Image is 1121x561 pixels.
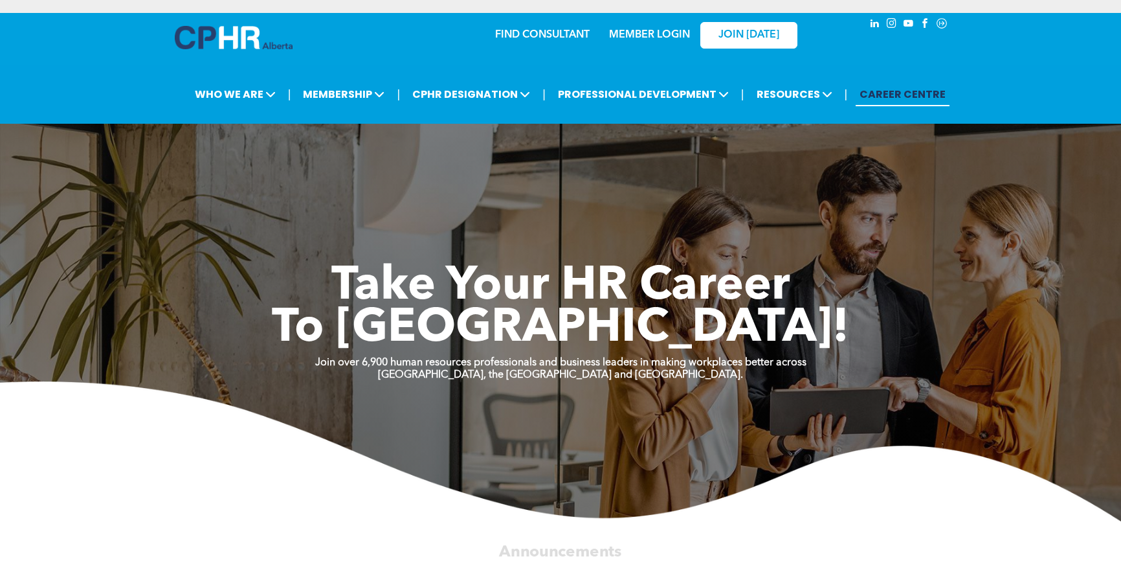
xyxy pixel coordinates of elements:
[884,16,898,34] a: instagram
[845,81,848,108] li: |
[554,82,733,106] span: PROFESSIONAL DEVELOPMENT
[700,22,797,49] a: JOIN [DATE]
[499,544,621,560] span: Announcements
[918,16,932,34] a: facebook
[867,16,882,34] a: linkedin
[397,81,400,108] li: |
[175,26,293,49] img: A blue and white logo for cp alberta
[718,29,779,41] span: JOIN [DATE]
[901,16,915,34] a: youtube
[331,264,790,310] span: Take Your HR Career
[408,82,534,106] span: CPHR DESIGNATION
[315,358,806,368] strong: Join over 6,900 human resources professionals and business leaders in making workplaces better ac...
[272,306,849,352] span: To [GEOGRAPHIC_DATA]!
[542,81,546,108] li: |
[753,82,836,106] span: RESOURCES
[935,16,949,34] a: Social network
[741,81,744,108] li: |
[609,30,690,40] a: MEMBER LOGIN
[856,82,949,106] a: CAREER CENTRE
[378,370,743,380] strong: [GEOGRAPHIC_DATA], the [GEOGRAPHIC_DATA] and [GEOGRAPHIC_DATA].
[495,30,590,40] a: FIND CONSULTANT
[288,81,291,108] li: |
[299,82,388,106] span: MEMBERSHIP
[191,82,280,106] span: WHO WE ARE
